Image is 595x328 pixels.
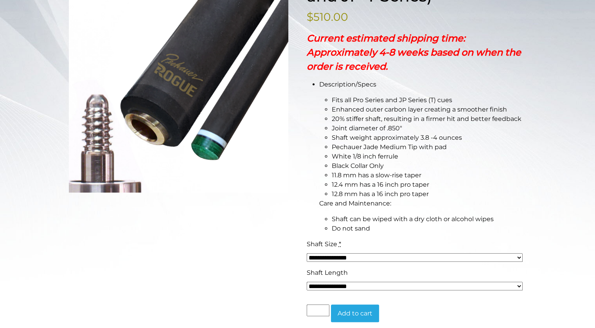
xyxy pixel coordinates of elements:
[307,305,329,316] input: Product quantity
[332,171,421,179] span: 11.8 mm has a slow-rise taper
[332,162,384,169] span: Black Collar Only
[332,215,494,223] span: Shaft can be wiped with a dry cloth or alcohol wipes
[332,190,429,198] span: 12.8 mm has a 16 inch pro taper
[307,269,348,276] span: Shaft Length
[332,143,447,151] span: Pechauer Jade Medium Tip with pad
[307,10,313,23] span: $
[319,200,391,207] span: Care and Maintenance:
[339,240,341,248] abbr: required
[332,225,370,232] span: Do not sand
[332,153,398,160] span: White 1/8 inch ferrule
[331,305,379,323] button: Add to cart
[332,106,507,113] span: Enhanced outer carbon layer creating a smoother finish
[307,10,348,23] bdi: 510.00
[332,124,402,132] span: Joint diameter of .850″
[332,115,521,123] span: 20% stiffer shaft, resulting in a firmer hit and better feedback
[332,181,429,188] span: 12.4 mm has a 16 inch pro taper
[307,32,521,72] strong: Current estimated shipping time: Approximately 4-8 weeks based on when the order is received.
[319,81,376,88] span: Description/Specs
[332,96,527,105] li: Fits all Pro Series and JP Series (T) cues
[332,134,462,141] span: Shaft weight approximately 3.8 -4 ounces
[307,240,337,248] span: Shaft Size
